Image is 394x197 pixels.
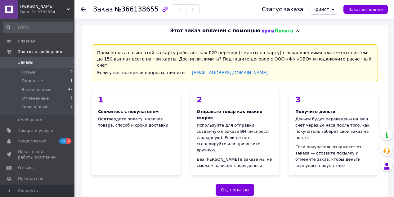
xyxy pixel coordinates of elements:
[114,6,159,13] span: №366138655
[18,165,34,171] span: Отзывы
[295,96,372,104] div: 3
[98,109,159,114] span: Свяжитесь с покупателем
[22,104,48,110] span: Оплаченные
[20,4,67,9] span: Мед Макара
[22,87,51,92] span: Выполненные
[18,60,33,65] span: Заказы
[18,128,53,133] span: Товары и услуги
[343,5,388,14] button: Заказ выполнен
[81,6,86,12] div: Вернуться назад
[18,49,62,55] span: Заказы и сообщения
[70,78,73,84] span: 1
[22,78,43,84] span: Принятые
[3,22,73,33] input: Поиск
[66,138,71,144] span: 6
[18,38,35,44] span: Главная
[18,176,43,181] span: Покупатели
[295,144,372,169] div: Если покупатель откажется от заказа — отозвите посылку и отмените заказ, чтобы деньги вернулись п...
[98,96,174,104] div: 1
[348,7,383,12] span: Заказ выполнен
[170,27,260,34] span: Этот заказ оплачен с помощью
[197,156,273,169] div: Без [PERSON_NAME] в заказе мы не сможем зачислить вам деньги
[22,96,49,101] span: Отмененные
[70,104,73,110] span: 0
[18,117,42,123] span: Сообщения
[192,70,268,75] a: [EMAIL_ADDRESS][DOMAIN_NAME]
[93,6,113,13] span: Заказ
[92,90,181,175] div: Подтвердите оплату, наличие товара, способ и сроки доставки
[70,96,73,101] span: 7
[22,69,35,75] span: Новые
[92,44,378,81] div: Пром-оплата с выплатой на карту работает как P2P-перевод (с карты на карту) с ограничениями плате...
[97,69,373,76] div: Если у вас возникли вопросы, пишите —
[197,96,273,104] div: 2
[216,184,254,196] button: Ок, понятно
[262,6,303,12] div: Статус заказа
[197,109,262,120] span: Отправьте товар как можно скорее
[312,7,329,12] span: Принят
[59,138,66,144] span: 15
[68,87,73,92] span: 42
[295,109,335,114] span: Получите деньги
[20,9,74,15] div: Ваш ID: 3332554
[18,149,57,160] span: Показатели работы компании
[295,116,372,141] div: Деньги будут переведены на ваш счет через 24 часа после того, как покупатель заберет свой заказ н...
[197,122,273,153] div: Используйте для отправки созданную в заказе ЭН (экспресс-накладную). Если её нет — сгенерируйте и...
[18,138,46,144] span: Уведомления
[70,69,73,75] span: 0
